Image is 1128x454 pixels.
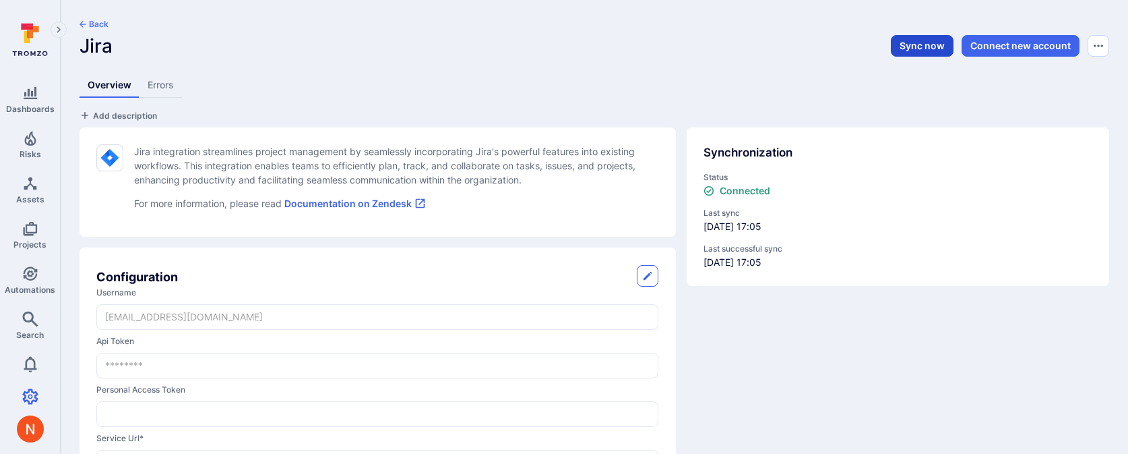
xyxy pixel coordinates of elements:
span: Last sync [703,207,1092,219]
span: Last successful sync [703,243,1092,255]
div: Connected [703,185,770,196]
div: Neeren Patki [17,416,44,443]
span: Add description [93,111,157,121]
button: Options menu [1088,35,1109,57]
div: [DATE] 17:05 [703,207,1092,233]
button: Sync now [891,35,953,57]
span: Projects [13,239,46,250]
a: Overview [80,73,139,98]
a: Documentation on Zendesk [284,198,426,209]
img: ACg8ocIprwjrgDQnDsNSk9Ghn5p5-B8DpAKWoJ5Gi9syOE4K59tr4Q=s96-c [17,416,44,443]
button: Add description [80,109,157,122]
span: Automations [5,285,55,295]
label: service url * [96,432,658,445]
div: status [703,171,1092,198]
span: Risks [20,149,41,159]
span: Search [16,330,44,340]
label: Personal access token [96,384,658,396]
button: Expand navigation menu [51,22,67,38]
p: Jira integration streamlines project management by seamlessly incorporating Jira's powerful featu... [134,144,658,187]
div: Synchronization [703,144,1092,162]
span: Dashboards [6,104,55,114]
div: [DATE] 17:05 [703,243,1092,269]
label: username [96,287,658,299]
p: For more information, please read [134,196,658,210]
button: Connect new account [962,35,1079,57]
span: Jira [80,34,113,57]
span: Status [703,171,1092,183]
h2: Configuration [96,268,178,286]
span: Assets [16,194,44,204]
i: Expand navigation menu [54,24,63,36]
label: api token [96,335,658,347]
button: Back [80,19,108,30]
div: Integrations tabs [80,73,1109,98]
a: Errors [139,73,182,98]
